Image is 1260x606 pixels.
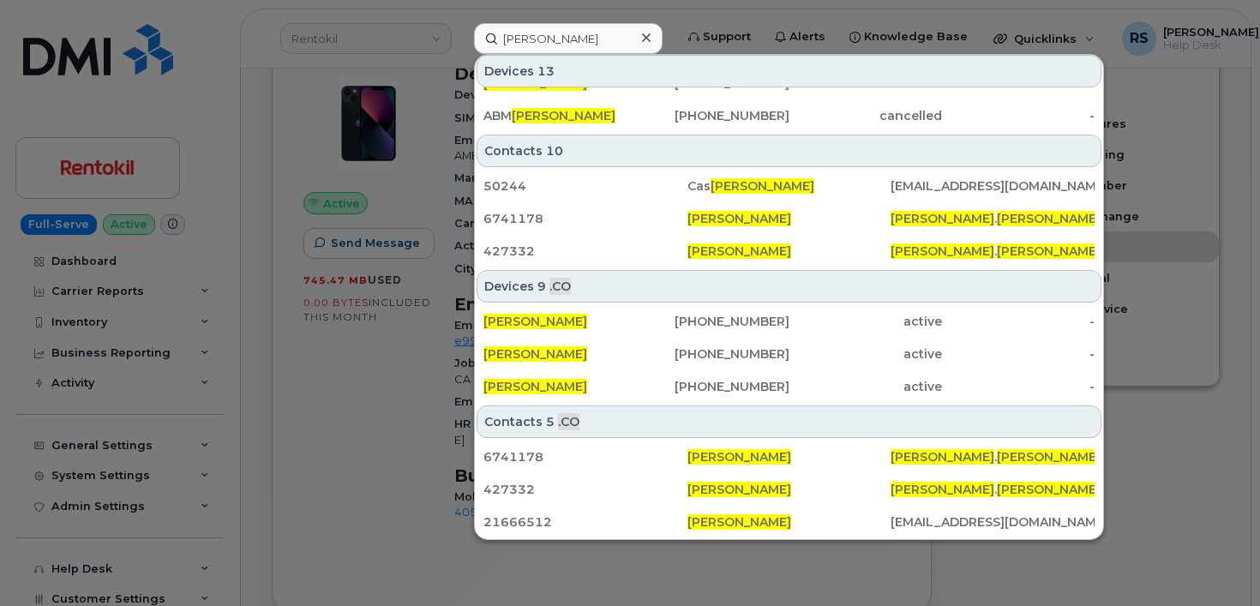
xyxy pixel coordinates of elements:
[942,345,1095,363] div: -
[477,100,1101,131] a: ABM[PERSON_NAME][PHONE_NUMBER]cancelled-
[942,313,1095,330] div: -
[789,313,942,330] div: active
[483,210,687,227] div: 6741178
[891,482,994,497] span: [PERSON_NAME]
[477,203,1101,234] a: 6741178[PERSON_NAME][PERSON_NAME].[PERSON_NAME]@[DOMAIN_NAME]
[789,378,942,395] div: active
[891,211,994,226] span: [PERSON_NAME]
[537,278,546,295] span: 9
[558,413,579,430] span: .CO
[687,449,791,465] span: [PERSON_NAME]
[477,270,1101,303] div: Devices
[942,378,1095,395] div: -
[687,243,791,259] span: [PERSON_NAME]
[636,107,789,124] div: [PHONE_NUMBER]
[636,378,789,395] div: [PHONE_NUMBER]
[789,107,942,124] div: cancelled
[477,236,1101,267] a: 427332[PERSON_NAME][PERSON_NAME].[PERSON_NAME]@[DOMAIN_NAME]
[477,68,1101,99] a: [PERSON_NAME][PHONE_NUMBER]cancelled-
[636,345,789,363] div: [PHONE_NUMBER]
[483,481,687,498] div: 427332
[477,507,1101,537] a: 21666512[PERSON_NAME][EMAIL_ADDRESS][DOMAIN_NAME]
[687,177,891,195] div: Cas
[474,23,663,54] input: Find something...
[477,171,1101,201] a: 50244Cas[PERSON_NAME][EMAIL_ADDRESS][DOMAIN_NAME]
[891,449,994,465] span: [PERSON_NAME]
[477,306,1101,337] a: [PERSON_NAME][PHONE_NUMBER]active-
[477,135,1101,167] div: Contacts
[546,413,555,430] span: 5
[687,482,791,497] span: [PERSON_NAME]
[997,449,1101,465] span: [PERSON_NAME]
[512,108,615,123] span: [PERSON_NAME]
[891,481,1095,498] div: . @[DOMAIN_NAME]
[483,346,587,362] span: [PERSON_NAME]
[891,243,994,259] span: [PERSON_NAME]
[1185,531,1247,593] iframe: Messenger Launcher
[477,405,1101,438] div: Contacts
[997,243,1101,259] span: [PERSON_NAME]
[483,314,587,329] span: [PERSON_NAME]
[483,177,687,195] div: 50244
[477,55,1101,87] div: Devices
[997,211,1101,226] span: [PERSON_NAME]
[477,339,1101,369] a: [PERSON_NAME][PHONE_NUMBER]active-
[711,178,814,194] span: [PERSON_NAME]
[546,142,563,159] span: 10
[687,514,791,530] span: [PERSON_NAME]
[483,448,687,465] div: 6741178
[891,243,1095,260] div: . @[DOMAIN_NAME]
[549,278,571,295] span: .CO
[483,243,687,260] div: 427332
[891,210,1095,227] div: . @[DOMAIN_NAME]
[483,379,587,394] span: [PERSON_NAME]
[942,107,1095,124] div: -
[789,345,942,363] div: active
[891,513,1095,531] div: [EMAIL_ADDRESS][DOMAIN_NAME]
[477,371,1101,402] a: [PERSON_NAME][PHONE_NUMBER]active-
[477,441,1101,472] a: 6741178[PERSON_NAME][PERSON_NAME].[PERSON_NAME]@[DOMAIN_NAME]
[891,177,1095,195] div: [EMAIL_ADDRESS][DOMAIN_NAME]
[483,513,687,531] div: 21666512
[477,474,1101,505] a: 427332[PERSON_NAME][PERSON_NAME].[PERSON_NAME]@[DOMAIN_NAME]
[537,63,555,80] span: 13
[891,448,1095,465] div: . @[DOMAIN_NAME]
[997,482,1101,497] span: [PERSON_NAME]
[483,107,636,124] div: ABM
[687,211,791,226] span: [PERSON_NAME]
[636,313,789,330] div: [PHONE_NUMBER]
